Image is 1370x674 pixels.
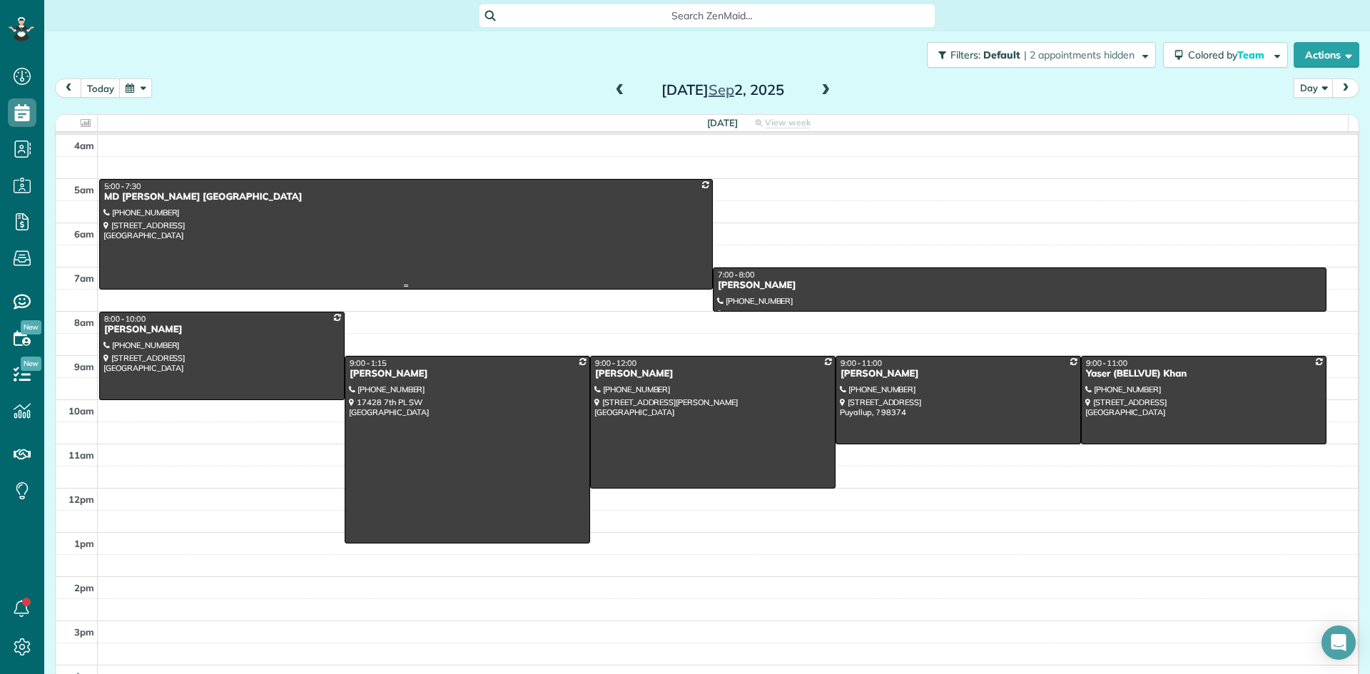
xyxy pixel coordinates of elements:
div: Yaser (BELLVUE) Khan [1085,368,1322,380]
span: 9:00 - 11:00 [841,358,882,368]
span: 1pm [74,538,94,549]
button: prev [55,78,82,98]
div: [PERSON_NAME] [349,368,586,380]
span: Sep [709,81,734,98]
span: Default [983,48,1021,61]
span: 8:00 - 10:00 [104,314,146,324]
span: Colored by [1188,48,1269,61]
span: 9am [74,361,94,372]
div: Open Intercom Messenger [1321,626,1356,660]
div: [PERSON_NAME] [594,368,831,380]
span: | 2 appointments hidden [1024,48,1135,61]
span: 9:00 - 11:00 [1086,358,1127,368]
div: [PERSON_NAME] [103,324,340,336]
span: [DATE] [707,117,738,128]
div: MD [PERSON_NAME] [GEOGRAPHIC_DATA] [103,191,709,203]
span: New [21,357,41,371]
span: Team [1237,48,1267,61]
span: View week [765,117,811,128]
span: 3pm [74,626,94,638]
button: Day [1294,78,1334,98]
a: Filters: Default | 2 appointments hidden [920,42,1156,68]
span: 5:00 - 7:30 [104,181,141,191]
span: 7:00 - 8:00 [718,270,755,280]
button: Colored byTeam [1163,42,1288,68]
button: today [81,78,121,98]
button: Actions [1294,42,1359,68]
span: 8am [74,317,94,328]
span: 10am [68,405,94,417]
span: 6am [74,228,94,240]
span: 2pm [74,582,94,593]
button: Filters: Default | 2 appointments hidden [927,42,1156,68]
span: 5am [74,184,94,195]
span: New [21,320,41,335]
h2: [DATE] 2, 2025 [634,82,812,98]
span: 9:00 - 1:15 [350,358,387,368]
div: [PERSON_NAME] [717,280,1322,292]
span: 4am [74,140,94,151]
div: [PERSON_NAME] [840,368,1077,380]
span: Filters: [950,48,980,61]
span: 7am [74,272,94,284]
button: next [1332,78,1359,98]
span: 9:00 - 12:00 [595,358,636,368]
span: 11am [68,449,94,461]
span: 12pm [68,494,94,505]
